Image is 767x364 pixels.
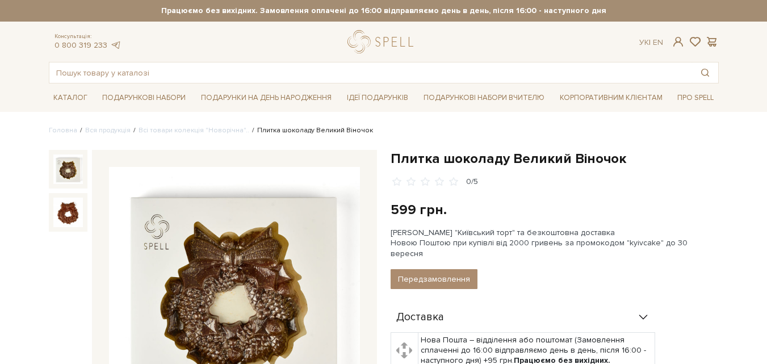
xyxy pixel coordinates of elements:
a: Ідеї подарунків [342,89,413,107]
a: Всі товари колекція "Новорічна".. [139,126,249,135]
a: telegram [110,40,121,50]
a: En [653,37,663,47]
div: [PERSON_NAME] "Київський торт" та безкоштовна доставка Новою Поштою при купівлі від 2000 гривень ... [391,228,719,259]
strong: Працюємо без вихідних. Замовлення оплачені до 16:00 відправляємо день в день, після 16:00 - насту... [49,6,719,16]
a: Подарункові набори [98,89,190,107]
a: Вся продукція [85,126,131,135]
a: 0 800 319 233 [55,40,107,50]
a: Подарункові набори Вчителю [419,88,549,107]
a: Каталог [49,89,92,107]
a: Про Spell [673,89,718,107]
button: Передзамовлення [391,269,477,289]
div: 599 грн. [391,201,447,219]
div: Ук [639,37,663,48]
a: Подарунки на День народження [196,89,336,107]
a: logo [347,30,418,53]
span: Доставка [396,312,444,323]
input: Пошук товару у каталозі [49,62,692,83]
img: Плитка шоколаду Великий Віночок [53,198,83,227]
h1: Плитка шоколаду Великий Віночок [391,150,719,168]
div: 0/5 [466,177,478,187]
a: Головна [49,126,77,135]
img: Плитка шоколаду Великий Віночок [53,154,83,184]
a: Корпоративним клієнтам [555,89,667,107]
button: Пошук товару у каталозі [692,62,718,83]
span: Консультація: [55,33,121,40]
li: Плитка шоколаду Великий Віночок [249,125,373,136]
span: | [649,37,651,47]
